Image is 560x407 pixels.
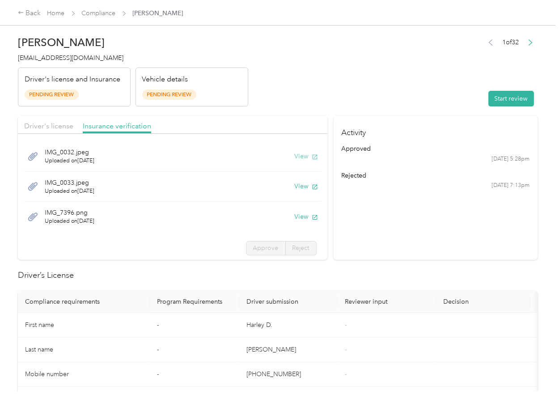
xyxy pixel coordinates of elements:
span: 1 of 32 [502,38,519,47]
td: Mobile number [18,362,150,387]
iframe: Everlance-gr Chat Button Frame [510,357,560,407]
td: [PHONE_NUMBER] [239,362,338,387]
span: IMG_0032.jpeg [45,148,94,157]
p: Vehicle details [142,74,188,85]
span: [EMAIL_ADDRESS][DOMAIN_NAME] [18,54,123,62]
td: Last name [18,338,150,362]
div: approved [341,144,530,153]
th: Reviewer input [338,291,436,313]
span: IMG_7396.png [45,208,94,217]
button: Start review [488,91,534,106]
th: Driver submission [239,291,338,313]
a: Home [47,9,65,17]
span: Reject [293,244,310,252]
span: Mobile number [25,370,69,378]
th: Compliance requirements [18,291,150,313]
td: - [150,313,239,338]
span: IMG_0033.jpeg [45,178,94,187]
td: [PERSON_NAME] [239,338,338,362]
p: Driver's license and Insurance [25,74,120,85]
th: Program Requirements [150,291,239,313]
span: - [345,321,347,329]
button: View [295,212,318,221]
h2: [PERSON_NAME] [18,36,248,49]
td: Harley D. [239,313,338,338]
span: - [345,370,347,378]
span: Approve [253,244,279,252]
span: Last name [25,346,53,353]
div: Back [18,8,41,19]
h4: Activity [334,116,538,144]
button: View [295,152,318,161]
span: Uploaded on [DATE] [45,157,94,165]
button: View [295,182,318,191]
h2: Driver’s License [18,269,538,281]
span: [PERSON_NAME] [133,8,183,18]
time: [DATE] 5:28pm [492,155,530,163]
th: Decision [436,291,530,313]
span: - [345,346,347,353]
span: Pending Review [142,89,196,100]
span: Pending Review [25,89,79,100]
td: - [150,362,239,387]
span: Uploaded on [DATE] [45,217,94,225]
time: [DATE] 7:13pm [492,182,530,190]
span: Uploaded on [DATE] [45,187,94,195]
span: Driver's license [24,122,73,130]
div: rejected [341,171,530,180]
td: - [150,338,239,362]
a: Compliance [82,9,116,17]
span: First name [25,321,54,329]
span: Insurance verification [83,122,151,130]
td: First name [18,313,150,338]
